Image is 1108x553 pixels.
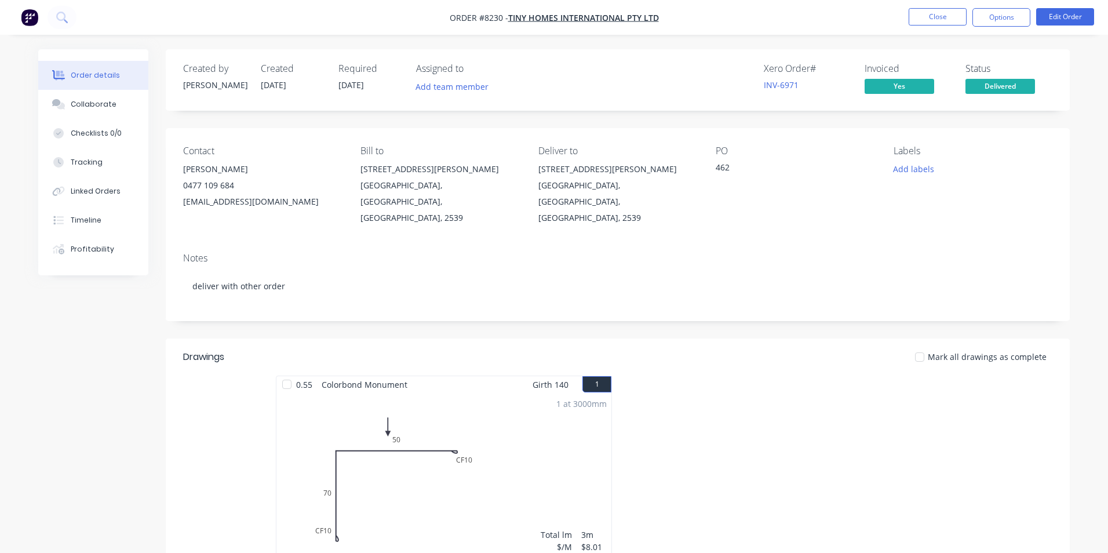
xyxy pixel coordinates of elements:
[261,63,325,74] div: Created
[291,376,317,393] span: 0.55
[71,215,101,225] div: Timeline
[887,161,940,177] button: Add labels
[541,529,572,541] div: Total lm
[416,63,532,74] div: Assigned to
[183,63,247,74] div: Created by
[581,529,607,541] div: 3m
[71,99,116,110] div: Collaborate
[183,194,342,210] div: [EMAIL_ADDRESS][DOMAIN_NAME]
[360,145,519,157] div: Bill to
[965,63,1052,74] div: Status
[582,376,611,392] button: 1
[716,145,874,157] div: PO
[909,8,967,26] button: Close
[360,161,519,177] div: [STREET_ADDRESS][PERSON_NAME]
[894,145,1052,157] div: Labels
[71,128,122,139] div: Checklists 0/0
[410,79,495,94] button: Add team member
[71,70,120,81] div: Order details
[261,79,286,90] span: [DATE]
[183,350,224,364] div: Drawings
[183,161,342,210] div: [PERSON_NAME]0477 109 684[EMAIL_ADDRESS][DOMAIN_NAME]
[38,148,148,177] button: Tracking
[38,119,148,148] button: Checklists 0/0
[38,90,148,119] button: Collaborate
[338,63,402,74] div: Required
[71,186,121,197] div: Linked Orders
[183,161,342,177] div: [PERSON_NAME]
[71,244,114,254] div: Profitability
[965,79,1035,93] span: Delivered
[71,157,103,168] div: Tracking
[360,161,519,226] div: [STREET_ADDRESS][PERSON_NAME][GEOGRAPHIC_DATA], [GEOGRAPHIC_DATA], [GEOGRAPHIC_DATA], 2539
[38,235,148,264] button: Profitability
[416,79,495,94] button: Add team member
[764,63,851,74] div: Xero Order #
[972,8,1030,27] button: Options
[183,253,1052,264] div: Notes
[38,177,148,206] button: Linked Orders
[360,177,519,226] div: [GEOGRAPHIC_DATA], [GEOGRAPHIC_DATA], [GEOGRAPHIC_DATA], 2539
[533,376,568,393] span: Girth 140
[183,79,247,91] div: [PERSON_NAME]
[183,268,1052,304] div: deliver with other order
[183,145,342,157] div: Contact
[538,161,697,177] div: [STREET_ADDRESS][PERSON_NAME]
[965,79,1035,96] button: Delivered
[928,351,1047,363] span: Mark all drawings as complete
[541,541,572,553] div: $/M
[183,177,342,194] div: 0477 109 684
[317,376,412,393] span: Colorbond Monument
[21,9,38,26] img: Factory
[716,161,861,177] div: 462
[338,79,364,90] span: [DATE]
[538,145,697,157] div: Deliver to
[508,12,659,23] a: Tiny Homes International Pty Ltd
[865,79,934,93] span: Yes
[450,12,508,23] span: Order #8230 -
[538,161,697,226] div: [STREET_ADDRESS][PERSON_NAME][GEOGRAPHIC_DATA], [GEOGRAPHIC_DATA], [GEOGRAPHIC_DATA], 2539
[1036,8,1094,26] button: Edit Order
[581,541,607,553] div: $8.01
[764,79,799,90] a: INV-6971
[538,177,697,226] div: [GEOGRAPHIC_DATA], [GEOGRAPHIC_DATA], [GEOGRAPHIC_DATA], 2539
[38,61,148,90] button: Order details
[865,63,952,74] div: Invoiced
[556,398,607,410] div: 1 at 3000mm
[38,206,148,235] button: Timeline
